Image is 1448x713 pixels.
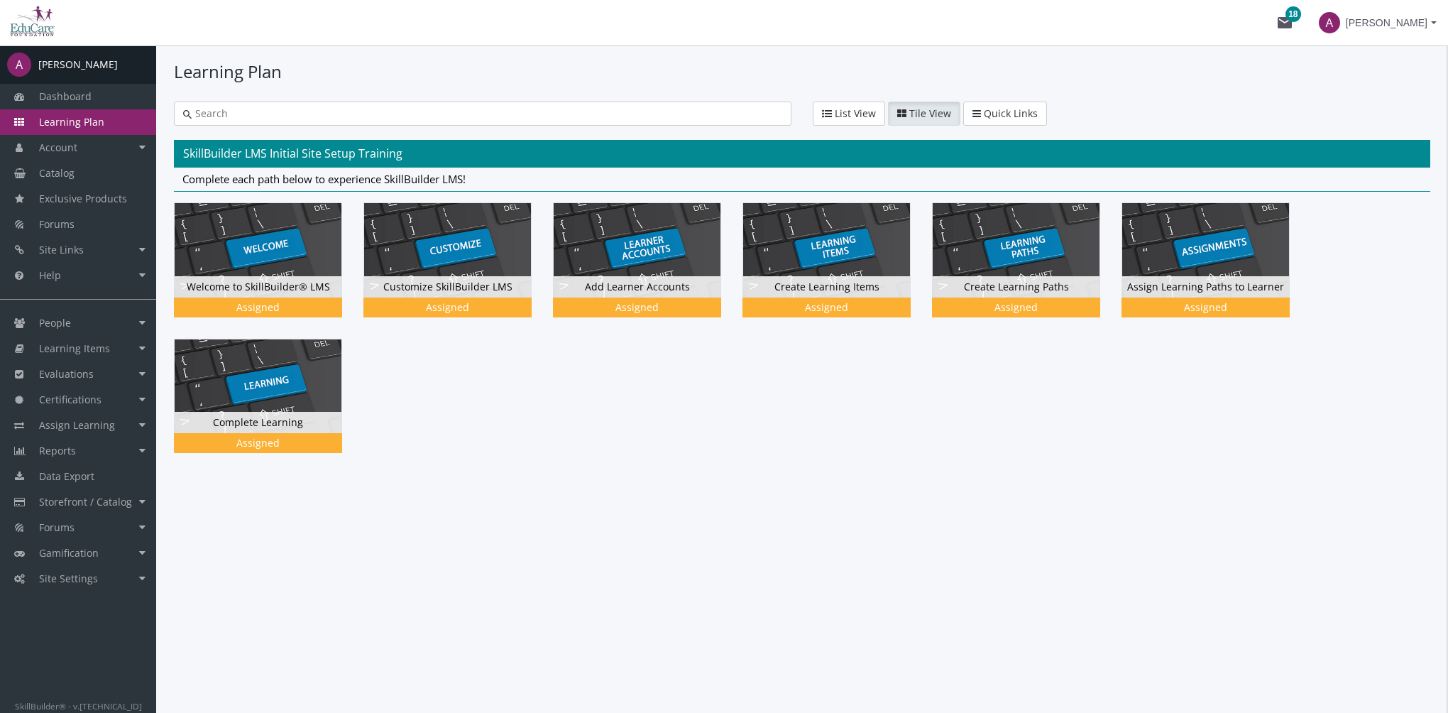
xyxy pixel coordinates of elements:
small: SkillBuilder® - v.[TECHNICAL_ID] [15,700,142,712]
span: Tile View [909,107,951,120]
span: Forums [39,521,75,534]
span: Evaluations [39,367,94,381]
div: Assigned [366,300,529,315]
span: Account [39,141,77,154]
div: [PERSON_NAME] [38,58,118,72]
mat-icon: mail [1276,14,1293,31]
div: Customize SkillBuilder LMS [363,202,553,338]
div: Assigned [745,300,908,315]
div: Assigned [1124,300,1287,315]
span: Exclusive Products [39,192,127,205]
div: Complete Learning [174,339,363,474]
span: Catalog [39,166,75,180]
div: Complete Learning [175,412,341,433]
div: Add Learner Accounts [554,276,720,298]
div: Create Learning Paths [933,276,1099,298]
div: Assign Learning Paths to Learner [1121,202,1311,338]
span: List View [835,107,876,120]
div: Create Learning Paths [932,202,1121,338]
span: SkillBuilder LMS Initial Site Setup Training [183,146,402,161]
span: Forums [39,217,75,231]
span: Dashboard [39,89,92,103]
span: Site Links [39,243,84,256]
span: Help [39,268,61,282]
div: Customize SkillBuilder LMS [364,276,531,298]
div: Assign Learning Paths to Learner [1122,276,1289,298]
div: Welcome to SkillBuilder® LMS [174,202,363,338]
div: Assigned [177,300,339,315]
div: Assigned [556,300,718,315]
span: Certifications [39,393,102,406]
span: A [1319,12,1340,33]
div: Assigned [935,300,1097,315]
span: Assign Learning [39,418,115,432]
span: Quick Links [984,107,1038,120]
span: Learning Items [39,342,110,355]
span: Site Settings [39,572,98,585]
input: Search [192,107,782,121]
span: Data Export [39,469,94,483]
span: [PERSON_NAME] [1346,10,1427,36]
div: Welcome to SkillBuilder® LMS [175,276,341,298]
div: Create Learning Items [743,276,910,298]
div: Assigned [177,436,339,450]
span: A [7,53,31,77]
span: Reports [39,444,76,457]
span: Complete each path below to experience SkillBuilder LMS! [182,172,466,186]
div: Create Learning Items [742,202,932,338]
span: People [39,316,71,330]
h1: Learning Plan [174,60,1430,84]
span: Learning Plan [39,115,104,129]
div: Add Learner Accounts [553,202,742,338]
span: Gamification [39,546,99,560]
span: Storefront / Catalog [39,495,132,508]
